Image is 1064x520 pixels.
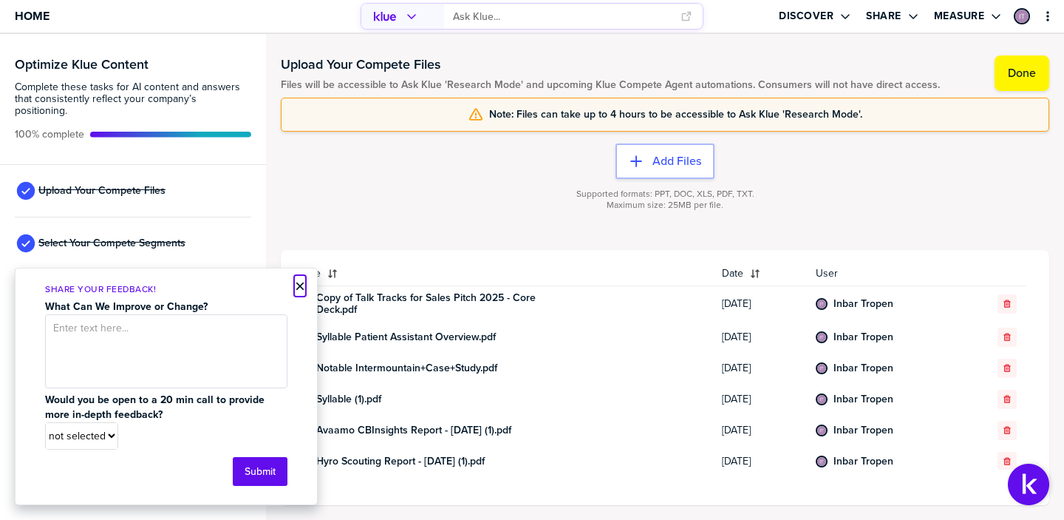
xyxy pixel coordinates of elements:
[489,109,862,121] span: Note: Files can take up to 4 hours to be accessible to Ask Klue 'Research Mode'.
[722,394,798,405] span: [DATE]
[817,457,826,466] img: b39a2190198b6517de1ec4d8db9dc530-sml.png
[45,392,267,422] strong: Would you be open to a 20 min call to provide more in-depth feedback?
[833,425,893,436] a: Inbar Tropen
[817,395,826,404] img: b39a2190198b6517de1ec4d8db9dc530-sml.png
[722,331,798,343] span: [DATE]
[1015,10,1029,23] img: b39a2190198b6517de1ec4d8db9dc530-sml.png
[1008,66,1036,81] label: Done
[866,10,901,23] label: Share
[652,154,701,169] label: Add Files
[816,456,828,467] div: Inbar Tropen
[817,333,826,342] img: b39a2190198b6517de1ec4d8db9dc530-sml.png
[295,277,305,295] button: Close
[779,10,833,23] label: Discover
[817,300,826,308] img: b39a2190198b6517de1ec4d8db9dc530-sml.png
[45,283,287,296] p: Share Your Feedback!
[833,298,893,310] a: Inbar Tropen
[15,10,50,22] span: Home
[38,237,185,249] span: Select Your Compete Segments
[816,331,828,343] div: Inbar Tropen
[1012,7,1031,26] a: Edit Profile
[1014,8,1030,24] div: Inbar Tropen
[817,426,826,435] img: b39a2190198b6517de1ec4d8db9dc530-sml.png
[281,55,940,73] h1: Upload Your Compete Files
[833,394,893,405] a: Inbar Tropen
[316,394,381,405] a: Syllable (1).pdf
[722,456,798,467] span: [DATE]
[722,298,798,310] span: [DATE]
[15,58,251,71] h3: Optimize Klue Content
[817,364,826,373] img: b39a2190198b6517de1ec4d8db9dc530-sml.png
[15,81,251,117] span: Complete these tasks for AI content and answers that consistently reflect your company’s position...
[934,10,985,23] label: Measure
[816,298,828,310] div: Inbar Tropen
[833,362,893,374] a: Inbar Tropen
[233,457,287,486] button: Submit
[816,362,828,374] div: Inbar Tropen
[607,200,723,211] span: Maximum size: 25MB per file.
[722,362,798,374] span: [DATE]
[316,331,496,343] a: Syllable Patient Assistant Overview.pdf
[15,129,84,141] span: Active
[816,268,955,280] span: User
[816,425,828,436] div: Inbar Tropen
[816,394,828,405] div: Inbar Tropen
[576,189,754,200] span: Supported formats: PPT, DOC, XLS, PDF, TXT.
[38,185,166,197] span: Upload Your Compete Files
[833,331,893,343] a: Inbar Tropen
[316,456,485,467] a: Hyro Scouting Report - [DATE] (1).pdf
[45,299,208,314] strong: What Can We Improve or Change?
[722,268,743,280] span: Date
[722,425,798,436] span: [DATE]
[281,79,940,91] span: Files will be accessible to Ask Klue 'Research Mode' and upcoming Klue Compete Agent automations....
[453,4,672,29] input: Ask Klue...
[316,425,511,436] a: Avaamo CBInsights Report - [DATE] (1).pdf
[1008,464,1049,505] button: Open Support Center
[316,362,497,374] a: Notable Intermountain+Case+Study.pdf
[316,292,538,316] a: Copy of Talk Tracks for Sales Pitch 2025 - Core Deck.pdf
[833,456,893,467] a: Inbar Tropen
